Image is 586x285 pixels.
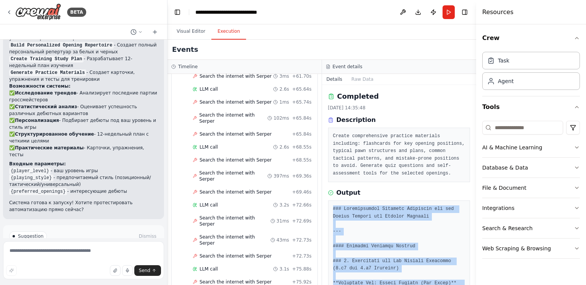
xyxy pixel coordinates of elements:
strong: Персонализация [15,118,59,123]
h2: Completed [337,91,379,102]
span: + 72.73s [292,253,312,259]
span: + 68.55s [292,157,312,163]
span: Search the internet with Serper [200,99,272,105]
span: LLM call [200,266,218,272]
span: Search the internet with Serper [200,131,272,137]
button: Start a new chat [149,27,161,37]
span: 3.2s [279,202,289,208]
button: Switch to previous chat [127,27,146,37]
h3: Output [336,188,361,197]
div: Integrations [482,204,514,212]
strong: Структурированное обучение [15,131,94,137]
button: File & Document [482,178,580,198]
code: {playing_style} [9,175,53,181]
span: 102ms [274,115,289,121]
h3: Timeline [178,64,198,70]
button: Hide right sidebar [459,7,470,18]
div: Crew [482,49,580,96]
span: + 65.64s [292,86,312,92]
span: Search the internet with Serper [200,279,272,285]
p: Система готова к запуску! Хотите протестировать автоматизацию прямо сейчас? [9,199,158,213]
button: Upload files [110,265,121,276]
span: LLM call [200,202,218,208]
h3: Description [336,115,376,125]
span: Send [139,267,150,274]
code: Build Personalized Opening Repertoire [9,42,114,49]
code: Create Training Study Plan [9,56,84,62]
button: Details [322,74,347,85]
span: + 65.84s [292,115,312,121]
button: Dismiss [137,232,158,240]
strong: Входные параметры: [9,161,66,167]
span: 43ms [277,237,289,243]
span: + 75.92s [292,279,312,285]
span: + 69.36s [292,173,312,179]
span: + 72.73s [292,237,312,243]
code: {player_level} [9,168,51,175]
div: Task [498,57,509,64]
span: + 61.70s [292,73,312,79]
span: 3.1s [279,266,289,272]
button: Visual Editor [171,24,211,40]
div: [DATE] 14:35:48 [328,105,470,111]
span: 2.6s [279,144,289,150]
span: LLM call [200,144,218,150]
code: Generate Practice Materials [9,69,86,76]
div: AI & Machine Learning [482,144,542,151]
div: Search & Research [482,224,533,232]
span: Search the internet with Serper [200,253,272,259]
span: Search the internet with Serper [200,189,272,195]
div: BETA [67,8,86,17]
button: Execution [211,24,246,40]
button: Improve this prompt [6,265,17,276]
span: 1ms [279,99,289,105]
button: Integrations [482,198,580,218]
div: Agent [498,77,514,85]
div: Database & Data [482,164,528,171]
span: + 69.46s [292,189,312,195]
span: + 65.74s [292,99,312,105]
div: Web Scraping & Browsing [482,245,551,252]
div: File & Document [482,184,526,192]
button: Web Scraping & Browsing [482,239,580,258]
span: + 72.69s [292,218,312,224]
p: ✅ - Анализирует последние партии гроссмейстеров ✅ - Оценивает успешность различных дебютных вариа... [9,90,158,158]
span: Search the internet with Serper [200,234,270,246]
button: Search & Research [482,218,580,238]
h4: Resources [482,8,514,17]
h2: Events [172,44,198,55]
span: 3ms [279,73,289,79]
span: LLM call [200,86,218,92]
span: Suggestion [18,233,43,239]
span: Search the internet with Serper [200,215,270,227]
span: + 75.88s [292,266,312,272]
code: {preferred_openings} [9,188,67,195]
button: Send [134,265,161,276]
span: Search the internet with Serper [199,112,267,124]
li: - предпочитаемый стиль (позиционный/тактический/универсальный) [9,174,158,188]
strong: Статистический анализ [15,104,77,109]
span: 2.6s [279,86,289,92]
button: Tools [482,96,580,118]
li: - ваш уровень игры [9,167,158,174]
img: Logo [15,3,61,21]
button: Click to speak your automation idea [122,265,133,276]
button: Raw Data [347,74,378,85]
strong: Практические материалы [15,145,84,151]
span: + 72.66s [292,202,312,208]
span: 31ms [277,218,289,224]
h3: Event details [333,64,362,70]
button: Database & Data [482,158,580,178]
strong: Возможности системы: [9,83,71,89]
span: + 65.84s [292,131,312,137]
span: Search the internet with Serper [199,170,267,182]
button: AI & Machine Learning [482,138,580,157]
li: - Создает полный персональный репертуар за белых и черных [9,42,158,55]
div: Tools [482,118,580,265]
nav: breadcrumb [195,8,280,16]
span: + 68.55s [292,144,312,150]
span: Search the internet with Serper [200,157,272,163]
button: Crew [482,27,580,49]
strong: Исследование трендов [15,90,76,96]
span: Search the internet with Serper [200,73,272,79]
